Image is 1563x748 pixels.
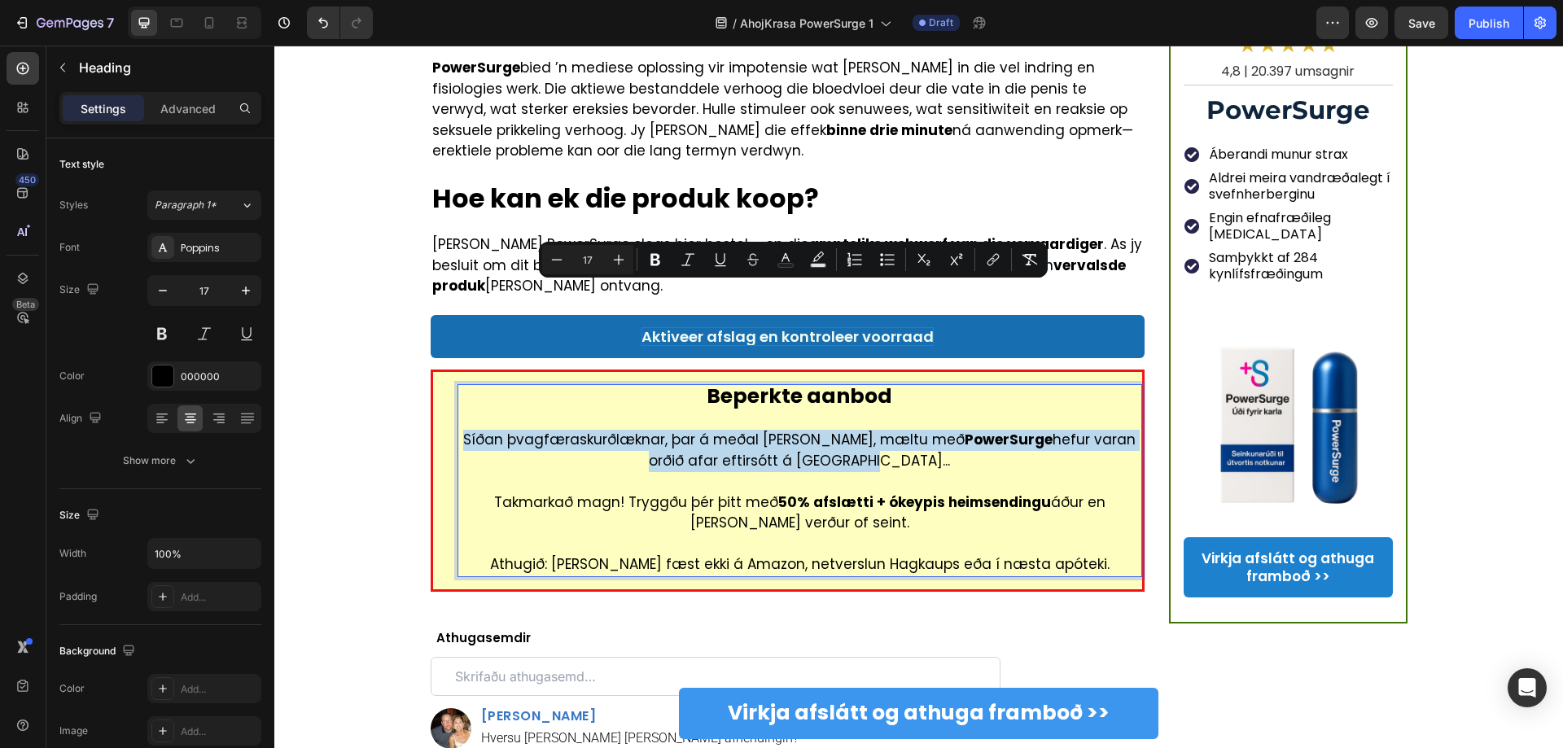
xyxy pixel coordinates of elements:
[7,7,121,39] button: 7
[910,133,925,148] img: gempages_578032762192134844-729fe436-1275-46e1-9289-2d841d550aae.webp
[158,189,869,252] p: [PERSON_NAME] PowerSurge slegs hier bestel – op die . As jy besluit om dit by ’n apteek of op and...
[59,279,103,301] div: Size
[909,260,1119,470] img: gempages_578032762192134844-0b64065e-7239-41fe-a98d-2a8507014be4.png
[181,682,257,697] div: Add...
[909,491,1119,551] a: Virkja afslátt og athuga framboð >>
[690,384,778,404] strong: PowerSurge
[1469,15,1509,32] div: Publish
[453,655,835,682] p: Virkja afslátt og athuga framboð >>
[59,724,88,738] div: Image
[307,7,373,39] div: Undo/Redo
[1394,7,1448,39] button: Save
[933,203,1119,238] h2: Samþykkt af 284 kynlífsfræðingum
[910,213,925,228] img: gempages_578032762192134844-729fe436-1275-46e1-9289-2d841d550aae.webp
[156,269,871,313] a: Rich Text Editor. Editing area: main
[274,46,1563,748] iframe: Design area
[539,242,1048,278] div: Editor contextual toolbar
[155,198,217,212] span: Paragraph 1*
[929,15,953,30] span: Draft
[183,339,869,531] h2: Rich Text Editor. Editing area: main
[733,15,737,32] span: /
[405,643,884,694] a: Virkja afslátt og athuga framboð >>
[910,173,925,188] img: gempages_578032762192134844-729fe436-1275-46e1-9289-2d841d550aae.webp
[59,589,97,604] div: Padding
[185,340,867,530] p: Síðan þvagfæraskurðlæknar, þar á meðal [PERSON_NAME], mæltu með hefur varan orðið afar eftirsótt ...
[12,298,39,311] div: Beta
[79,58,255,77] p: Heading
[740,15,873,32] span: AhojKrasa PowerSurge 1
[162,584,1132,602] p: Athugasemdir
[1508,668,1547,707] div: Open Intercom Messenger
[156,611,726,650] input: Skrifaðu athugasemd…
[147,190,261,220] button: Paragraph 1*
[59,446,261,475] button: Show more
[123,453,199,469] div: Show more
[1408,16,1435,30] span: Save
[504,447,777,466] strong: 50% afslætti + ókeypis heimsendingu
[156,187,871,253] div: Rich Text Editor. Editing area: main
[59,157,104,172] div: Text style
[910,503,1118,539] p: Virkja afslátt og athuga framboð >>
[552,75,678,94] strong: binne drie minute
[59,408,105,430] div: Align
[59,198,88,212] div: Styles
[158,136,869,170] p: Hoe kan ek die produk koop?
[158,210,852,251] strong: vervalsde produk
[367,282,659,300] div: Rich Text Editor. Editing area: main
[81,100,126,117] p: Settings
[59,681,85,696] div: Color
[181,241,257,256] div: Poppins
[160,100,216,117] p: Advanced
[107,13,114,33] p: 7
[59,240,80,255] div: Font
[932,49,1096,80] strong: PowerSurge
[933,99,1119,119] h2: Áberandi munur strax
[158,12,869,116] p: bied ’n mediese oplossing vir impotensie wat [PERSON_NAME] in die vel indring en fisiologies werk...
[367,282,659,300] p: Aktiveer afslag en kontroleer voorraad
[432,336,618,365] strong: Beperkte aanbod
[59,505,103,527] div: Size
[181,724,257,739] div: Add...
[933,163,1119,199] h2: Engin efnafræðileg [MEDICAL_DATA]
[910,102,925,116] img: gempages_578032762192134844-729fe436-1275-46e1-9289-2d841d550aae.webp
[148,539,260,568] input: Auto
[933,123,1119,159] h2: Aldrei meira vandræðalegt í svefnherberginu
[158,12,246,32] strong: PowerSurge
[181,370,257,384] div: 000000
[947,16,1080,35] span: 4,8 | 20.397 umsagnir
[535,189,830,208] strong: amptelike webwerf van die vervaardiger
[15,173,39,186] div: 450
[59,641,138,663] div: Background
[156,134,871,172] h1: Rich Text Editor. Editing area: main
[59,369,85,383] div: Color
[1455,7,1523,39] button: Publish
[59,546,86,561] div: Width
[181,590,257,605] div: Add...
